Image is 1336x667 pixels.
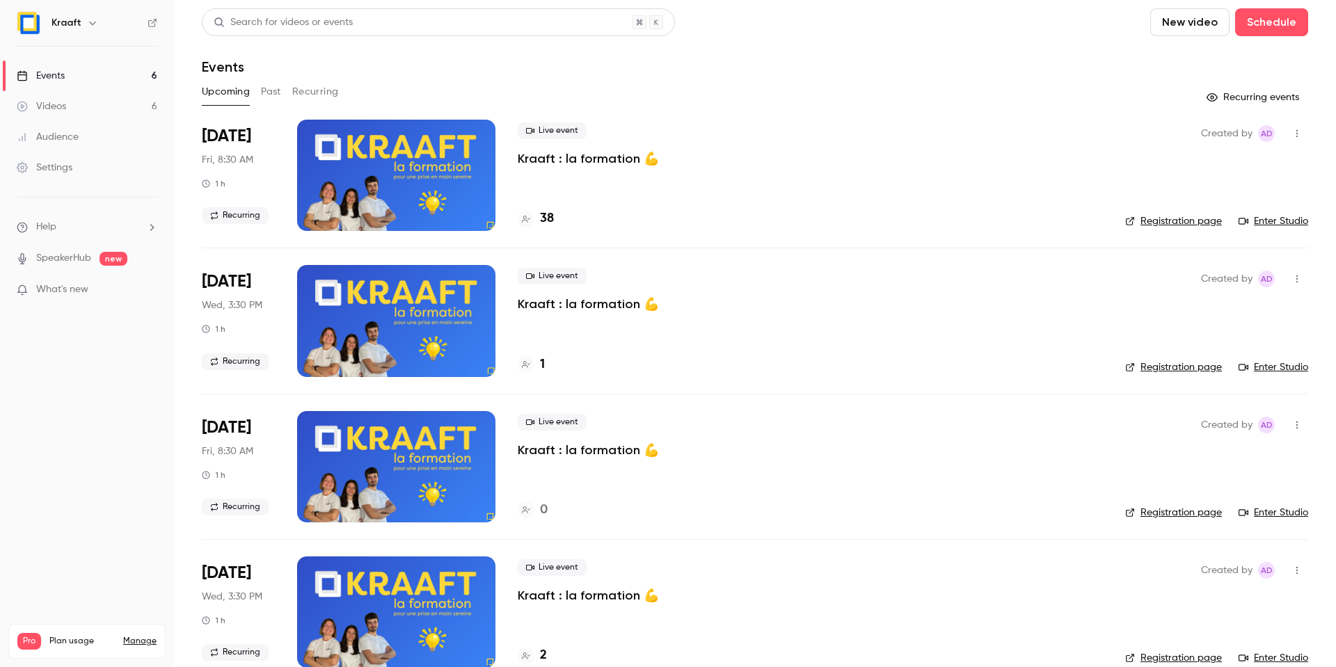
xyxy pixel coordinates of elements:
h4: 0 [540,501,548,520]
a: Kraaft : la formation 💪 [518,587,659,604]
button: Schedule [1235,8,1308,36]
div: Search for videos or events [214,15,353,30]
a: SpeakerHub [36,251,91,266]
div: Videos [17,99,66,113]
span: Created by [1201,562,1252,579]
button: Past [261,81,281,103]
a: 1 [518,355,545,374]
a: Registration page [1125,506,1222,520]
a: Enter Studio [1239,506,1308,520]
span: Recurring [202,499,269,515]
span: [DATE] [202,125,251,147]
span: Fri, 8:30 AM [202,153,253,167]
span: Alice de Guyenro [1258,417,1275,433]
span: Wed, 3:30 PM [202,590,262,604]
a: Enter Studio [1239,360,1308,374]
span: Alice de Guyenro [1258,562,1275,579]
span: Alice de Guyenro [1258,125,1275,142]
span: Ad [1261,417,1273,433]
a: Kraaft : la formation 💪 [518,150,659,167]
span: Pro [17,633,41,650]
span: Ad [1261,562,1273,579]
h1: Events [202,58,244,75]
a: Registration page [1125,651,1222,665]
span: Fri, 8:30 AM [202,444,253,458]
span: Live event [518,559,587,576]
a: Registration page [1125,214,1222,228]
a: Kraaft : la formation 💪 [518,442,659,458]
a: Enter Studio [1239,651,1308,665]
span: Wed, 3:30 PM [202,298,262,312]
h6: Kraaft [51,16,81,30]
a: Registration page [1125,360,1222,374]
span: Recurring [202,207,269,224]
li: help-dropdown-opener [17,220,157,234]
div: Oct 17 Fri, 8:30 AM (Europe/Paris) [202,411,275,522]
button: Recurring events [1200,86,1308,109]
span: Recurring [202,353,269,370]
button: Upcoming [202,81,250,103]
a: 0 [518,501,548,520]
a: 2 [518,646,547,665]
div: Events [17,69,65,83]
div: 1 h [202,323,225,335]
span: Plan usage [49,636,115,647]
div: 1 h [202,615,225,626]
span: Alice de Guyenro [1258,271,1275,287]
span: [DATE] [202,271,251,293]
span: Ad [1261,125,1273,142]
span: Live event [518,268,587,284]
div: Oct 1 Wed, 3:30 PM (Europe/Paris) [202,265,275,376]
iframe: Noticeable Trigger [141,284,157,296]
img: Kraaft [17,12,40,34]
span: Created by [1201,271,1252,287]
a: Manage [123,636,157,647]
button: Recurring [292,81,339,103]
div: Audience [17,130,79,144]
div: Sep 19 Fri, 8:30 AM (Europe/Paris) [202,120,275,231]
h4: 38 [540,209,554,228]
span: Ad [1261,271,1273,287]
span: Help [36,220,56,234]
div: Settings [17,161,72,175]
div: 1 h [202,469,225,481]
a: Kraaft : la formation 💪 [518,296,659,312]
h4: 1 [540,355,545,374]
span: new [100,252,127,266]
a: 38 [518,209,554,228]
span: Live event [518,122,587,139]
span: Recurring [202,644,269,661]
h4: 2 [540,646,547,665]
span: Created by [1201,417,1252,433]
span: [DATE] [202,562,251,584]
button: New video [1150,8,1230,36]
div: 1 h [202,178,225,189]
span: What's new [36,282,88,297]
span: Live event [518,414,587,431]
span: [DATE] [202,417,251,439]
a: Enter Studio [1239,214,1308,228]
span: Created by [1201,125,1252,142]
